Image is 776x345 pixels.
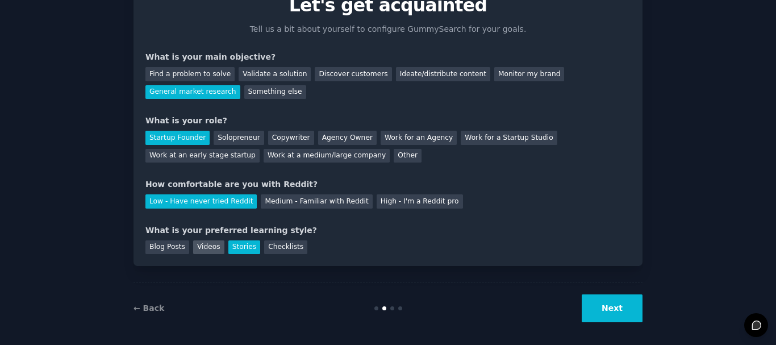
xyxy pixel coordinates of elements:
[239,67,311,81] div: Validate a solution
[145,240,189,255] div: Blog Posts
[461,131,557,145] div: Work for a Startup Studio
[214,131,264,145] div: Solopreneur
[268,131,314,145] div: Copywriter
[318,131,377,145] div: Agency Owner
[315,67,391,81] div: Discover customers
[145,85,240,99] div: General market research
[145,178,631,190] div: How comfortable are you with Reddit?
[145,194,257,209] div: Low - Have never tried Reddit
[145,115,631,127] div: What is your role?
[145,51,631,63] div: What is your main objective?
[261,194,372,209] div: Medium - Familiar with Reddit
[396,67,490,81] div: Ideate/distribute content
[228,240,260,255] div: Stories
[264,149,390,163] div: Work at a medium/large company
[381,131,457,145] div: Work for an Agency
[394,149,422,163] div: Other
[133,304,164,313] a: ← Back
[145,225,631,236] div: What is your preferred learning style?
[244,85,306,99] div: Something else
[145,131,210,145] div: Startup Founder
[377,194,463,209] div: High - I'm a Reddit pro
[245,23,531,35] p: Tell us a bit about yourself to configure GummySearch for your goals.
[145,149,260,163] div: Work at an early stage startup
[264,240,307,255] div: Checklists
[494,67,564,81] div: Monitor my brand
[582,294,643,322] button: Next
[193,240,224,255] div: Videos
[145,67,235,81] div: Find a problem to solve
